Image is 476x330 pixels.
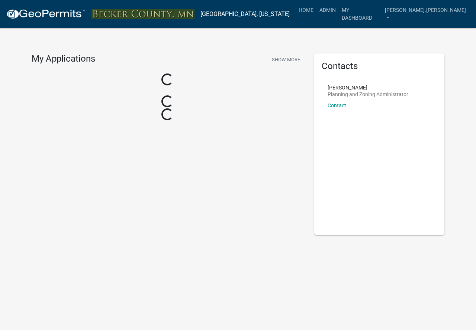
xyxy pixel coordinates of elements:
[382,3,470,25] a: [PERSON_NAME].[PERSON_NAME]
[91,9,194,19] img: Becker County, Minnesota
[328,102,346,108] a: Contact
[328,92,408,97] p: Planning and Zoning Administrator
[328,85,408,90] p: [PERSON_NAME]
[339,3,382,25] a: My Dashboard
[269,53,303,66] button: Show More
[200,8,290,20] a: [GEOGRAPHIC_DATA], [US_STATE]
[296,3,316,17] a: Home
[32,53,95,65] h4: My Applications
[322,61,437,72] h5: Contacts
[316,3,339,17] a: Admin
